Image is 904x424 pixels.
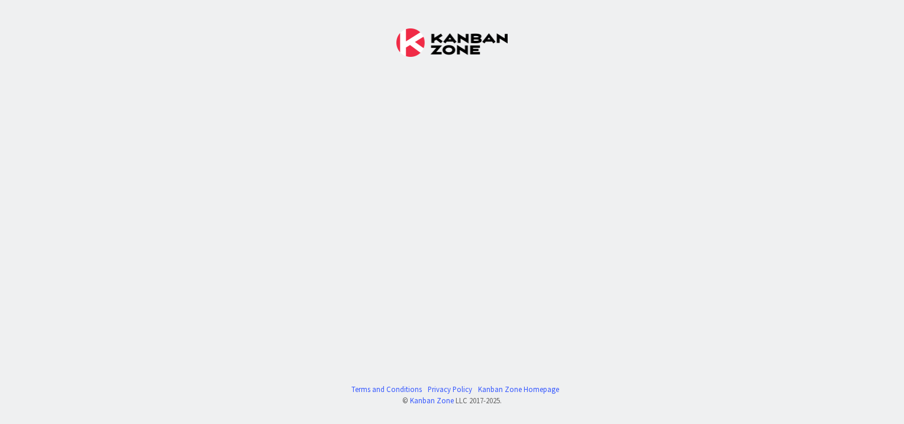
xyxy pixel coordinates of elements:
[410,396,454,405] a: Kanban Zone
[428,384,472,395] a: Privacy Policy
[346,395,559,406] div: © LLC 2017- 2025 .
[351,384,422,395] a: Terms and Conditions
[396,28,508,57] img: Kanban Zone
[478,384,559,395] a: Kanban Zone Homepage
